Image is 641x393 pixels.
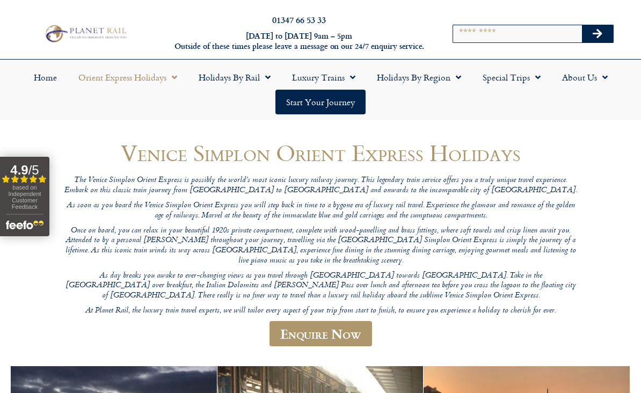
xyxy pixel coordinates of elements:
[366,65,472,90] a: Holidays by Region
[63,271,578,301] p: As day breaks you awake to ever-changing views as you travel through [GEOGRAPHIC_DATA] towards [G...
[63,201,578,221] p: As soon as you board the Venice Simplon Orient Express you will step back in time to a bygone era...
[42,23,129,45] img: Planet Rail Train Holidays Logo
[23,65,68,90] a: Home
[582,25,613,42] button: Search
[63,176,578,195] p: The Venice Simplon Orient Express is possibly the world’s most iconic luxury railway journey. Thi...
[551,65,618,90] a: About Us
[275,90,366,114] a: Start your Journey
[173,31,425,51] h6: [DATE] to [DATE] 9am – 5pm Outside of these times please leave a message on our 24/7 enquiry serv...
[281,65,366,90] a: Luxury Trains
[68,65,188,90] a: Orient Express Holidays
[269,321,372,346] a: Enquire Now
[272,13,326,26] a: 01347 66 53 33
[63,306,578,316] p: At Planet Rail, the luxury train travel experts, we will tailor every aspect of your trip from st...
[63,226,578,266] p: Once on board, you can relax in your beautiful 1920s private compartment, complete with wood-pane...
[5,65,636,114] nav: Menu
[188,65,281,90] a: Holidays by Rail
[472,65,551,90] a: Special Trips
[63,140,578,165] h1: Venice Simplon Orient Express Holidays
